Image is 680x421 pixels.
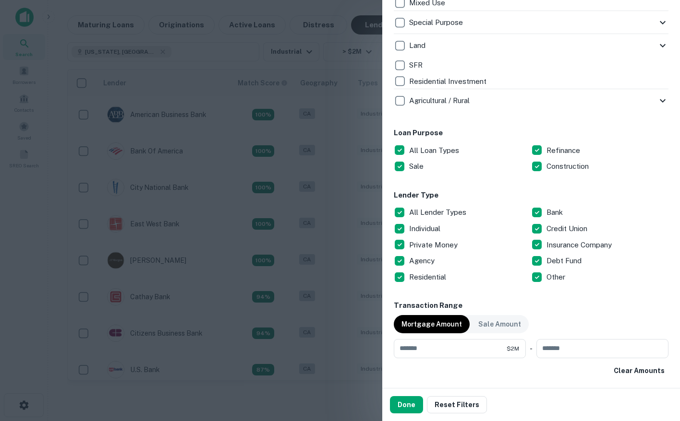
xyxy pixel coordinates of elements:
p: Insurance Company [546,239,614,251]
p: All Lender Types [409,207,468,218]
p: Land [409,40,427,51]
div: Agricultural / Rural [394,89,668,112]
div: Land [394,34,668,57]
p: Credit Union [546,223,589,234]
p: Sale Amount [478,319,521,329]
p: Agricultural / Rural [409,95,472,106]
p: Special Purpose [409,17,465,28]
p: All Loan Types [409,145,461,156]
h6: Lender Type [394,190,668,201]
p: Private Money [409,239,460,251]
p: Construction [546,161,591,172]
div: Special Purpose [394,11,668,34]
p: Individual [409,223,442,234]
p: Residential [409,271,448,283]
div: - [530,339,533,358]
h6: Transaction Range [394,300,668,311]
iframe: Chat Widget [632,344,680,390]
p: Agency [409,255,437,267]
button: Done [390,396,423,413]
button: Clear Amounts [610,362,668,379]
h6: Loan Purpose [394,128,668,139]
p: Mortgage Amount [401,319,462,329]
p: Other [546,271,567,283]
p: Residential Investment [409,76,488,87]
p: Bank [546,207,565,218]
span: $2M [507,344,519,353]
p: Refinance [546,145,582,156]
p: Sale [409,161,425,172]
button: Reset Filters [427,396,487,413]
p: Debt Fund [546,255,583,267]
p: SFR [409,59,425,71]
